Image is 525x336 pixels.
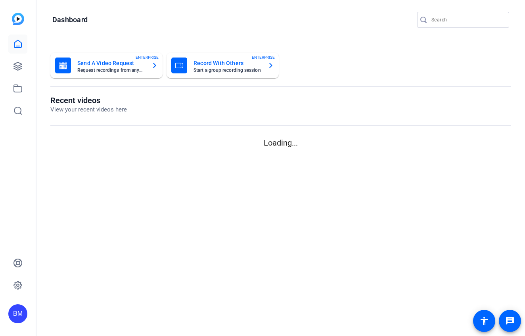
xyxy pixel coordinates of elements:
span: ENTERPRISE [136,54,159,60]
span: ENTERPRISE [252,54,275,60]
mat-card-title: Record With Others [194,58,261,68]
div: BM [8,304,27,323]
p: View your recent videos here [50,105,127,114]
h1: Dashboard [52,15,88,25]
p: Loading... [50,137,511,149]
mat-card-subtitle: Start a group recording session [194,68,261,73]
mat-card-title: Send A Video Request [77,58,145,68]
h1: Recent videos [50,96,127,105]
button: Send A Video RequestRequest recordings from anyone, anywhereENTERPRISE [50,53,163,78]
button: Record With OthersStart a group recording sessionENTERPRISE [167,53,279,78]
input: Search [431,15,503,25]
mat-icon: accessibility [479,316,489,326]
mat-icon: message [505,316,515,326]
img: blue-gradient.svg [12,13,24,25]
mat-card-subtitle: Request recordings from anyone, anywhere [77,68,145,73]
